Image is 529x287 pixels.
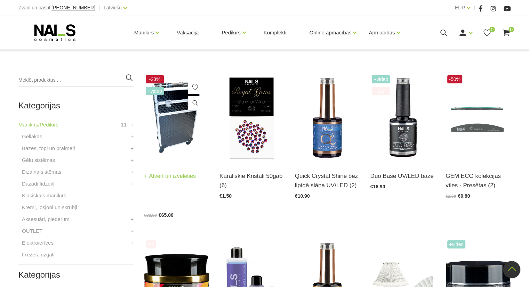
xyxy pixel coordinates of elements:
[372,75,390,83] span: +Video
[370,73,435,163] img: DUO BASE - bāzes pārklājums, kas ir paredzēts darbam ar AKRYGEL DUO gelu. Īpaši izstrādāta formul...
[146,87,164,95] span: +Video
[121,121,127,129] span: 11
[372,87,390,95] span: top
[22,251,54,259] a: Frēzes, uzgaļi
[131,180,134,188] a: +
[458,193,470,199] span: €0.80
[489,27,495,32] span: 0
[22,227,42,235] a: OUTLET
[446,194,456,199] span: €1.60
[146,75,164,83] span: -23%
[144,171,196,181] a: Atvērt un izvēlēties
[22,215,71,223] a: Aksesuāri, piederumi
[369,19,395,47] a: Apmācības
[22,203,77,212] a: Krēmi, losjoni un skrubji
[144,213,157,218] span: €83.90
[219,73,284,163] img: Dažādu nokrāsu un izmēru kristāliņi spožam nagu dizainam. Iepakojumā 50 gabSaturs: 50 gb...
[18,121,58,129] a: Manikīrs/Pedikīrs
[104,3,122,12] a: Latviešu
[447,75,462,83] span: -50%
[22,132,42,141] a: Gēllakas
[51,5,95,10] a: [PHONE_NUMBER]
[502,28,511,37] a: 0
[18,73,134,87] input: Meklēt produktus ...
[22,144,75,153] a: Bāzes, topi un praimeri
[144,73,209,163] img: Profesionāls Koferis manikīra un kosmētikas piederumiemPiejams dažādās krāsās:Melns, balts, zelta...
[22,156,55,164] a: Gēlu sistēmas
[131,144,134,153] a: +
[99,3,100,12] span: |
[171,16,204,49] a: Vaksācija
[22,180,56,188] a: Dažādi līdzekļi
[219,193,232,199] span: €1.50
[483,28,491,37] a: 0
[370,184,385,189] span: €16.90
[22,191,66,200] a: Klasiskais manikīrs
[22,239,54,247] a: Elektroierīces
[131,227,134,235] a: +
[146,240,156,248] span: top
[131,239,134,247] a: +
[131,121,134,129] a: +
[295,73,360,163] img: Virsējais pārklājums bez lipīgā slāņa un UV zilā pārklājuma. Nodrošina izcilu spīdumu manikīram l...
[18,270,134,279] h2: Kategorijas
[508,27,514,32] span: 0
[131,132,134,141] a: +
[309,19,351,47] a: Online apmācības
[131,168,134,176] a: +
[295,171,360,190] a: Quick Crystal Shine bez lipīgā slāņa UV/LED (2)
[447,240,465,248] span: +Video
[22,168,61,176] a: Dizaina sistēmas
[219,171,284,190] a: Karaliskie Kristāli 50gab (6)
[455,3,465,12] a: EUR
[474,3,475,12] span: |
[295,193,310,199] span: €10.90
[159,212,174,218] span: €65.00
[446,171,511,190] a: GEM ECO kolekcijas vīles - Presētas (2)
[131,156,134,164] a: +
[370,171,435,181] a: Duo Base UV/LED bāze
[446,73,511,163] img: GEM kolekcijas vīles - Presētas:- 100/100 STR Emerald- 180/180 STR Saphire- 240/240 HM Green Core...
[18,101,134,110] h2: Kategorijas
[18,3,95,12] div: Zvani un pasūti
[222,19,240,47] a: Pedikīrs
[258,16,292,49] a: Komplekti
[131,215,134,223] a: +
[134,19,154,47] a: Manikīrs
